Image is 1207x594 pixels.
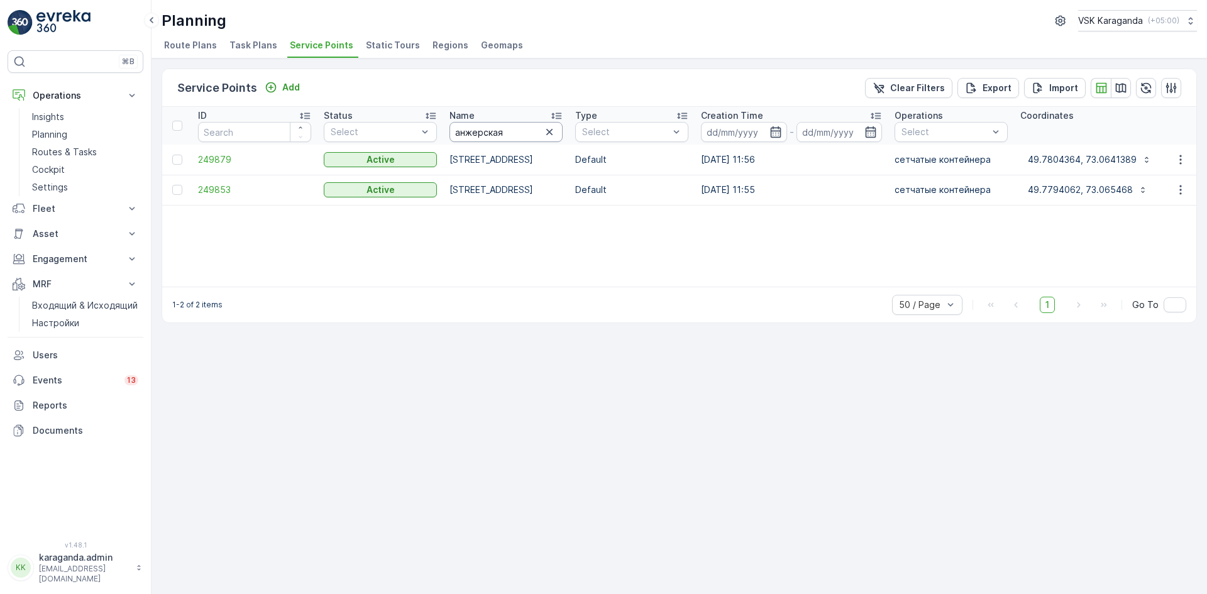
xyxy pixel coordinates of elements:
p: ID [198,109,207,122]
p: Type [575,109,597,122]
p: Active [367,184,395,196]
button: 49.7804364, 73.0641389 [1020,150,1159,170]
a: Documents [8,418,143,443]
p: Настройки [32,317,79,329]
div: Toggle Row Selected [172,185,182,195]
p: [EMAIL_ADDRESS][DOMAIN_NAME] [39,564,130,584]
p: Active [367,153,395,166]
p: VSK Karaganda [1078,14,1143,27]
button: Clear Filters [865,78,952,98]
p: Select [331,126,417,138]
a: Insights [27,108,143,126]
span: Regions [433,39,468,52]
p: Coordinates [1020,109,1074,122]
input: Search [198,122,311,142]
p: Operations [33,89,118,102]
p: Settings [32,181,68,194]
p: Users [33,349,138,361]
a: Настройки [27,314,143,332]
p: Insights [32,111,64,123]
p: 49.7804364, 73.0641389 [1028,153,1137,166]
button: Add [260,80,305,95]
p: Documents [33,424,138,437]
p: Operations [895,109,943,122]
p: Export [983,82,1011,94]
img: logo_light-DOdMpM7g.png [36,10,91,35]
p: Asset [33,228,118,240]
span: Geomaps [481,39,523,52]
p: Select [582,126,669,138]
div: Toggle Row Selected [172,155,182,165]
img: logo [8,10,33,35]
input: dd/mm/yyyy [701,122,787,142]
p: ⌘B [122,57,135,67]
p: Routes & Tasks [32,146,97,158]
span: Service Points [290,39,353,52]
p: Planning [162,11,226,31]
p: Cockpit [32,163,65,176]
a: 249853 [198,184,311,196]
button: Operations [8,83,143,108]
input: dd/mm/yyyy [796,122,883,142]
a: Cockpit [27,161,143,179]
p: Import [1049,82,1078,94]
p: Name [449,109,475,122]
p: Service Points [177,79,257,97]
td: Default [569,145,695,175]
a: Входящий & Исходящий [27,297,143,314]
p: - [790,124,794,140]
button: Asset [8,221,143,246]
p: 49.7794062, 73.065468 [1028,184,1133,196]
td: [DATE] 11:55 [695,175,888,205]
a: 249879 [198,153,311,166]
a: Users [8,343,143,368]
div: KK [11,558,31,578]
td: [STREET_ADDRESS] [443,175,569,205]
p: Add [282,81,300,94]
p: Planning [32,128,67,141]
p: Входящий & Исходящий [32,299,138,312]
a: Events13 [8,368,143,393]
button: Export [957,78,1019,98]
button: 49.7794062, 73.065468 [1020,180,1155,200]
button: Active [324,152,437,167]
p: Engagement [33,253,118,265]
p: Reports [33,399,138,412]
p: ( +05:00 ) [1148,16,1179,26]
span: v 1.48.1 [8,541,143,549]
p: karaganda.admin [39,551,130,564]
button: MRF [8,272,143,297]
span: Route Plans [164,39,217,52]
p: Status [324,109,353,122]
td: сетчатыe контейнера [888,145,1014,175]
button: Active [324,182,437,197]
td: сетчатыe контейнера [888,175,1014,205]
a: Reports [8,393,143,418]
td: Default [569,175,695,205]
span: Go To [1132,299,1159,311]
td: [STREET_ADDRESS] [443,145,569,175]
button: Engagement [8,246,143,272]
a: Planning [27,126,143,143]
p: Fleet [33,202,118,215]
td: [DATE] 11:56 [695,145,888,175]
button: VSK Karaganda(+05:00) [1078,10,1197,31]
p: Clear Filters [890,82,945,94]
button: KKkaraganda.admin[EMAIL_ADDRESS][DOMAIN_NAME] [8,551,143,584]
a: Settings [27,179,143,196]
p: 1-2 of 2 items [172,300,223,310]
span: Task Plans [229,39,277,52]
a: Routes & Tasks [27,143,143,161]
p: Events [33,374,117,387]
span: Static Tours [366,39,420,52]
span: 1 [1040,297,1055,313]
p: Creation Time [701,109,763,122]
p: MRF [33,278,118,290]
button: Fleet [8,196,143,221]
p: Select [901,126,988,138]
p: 13 [127,375,136,385]
button: Import [1024,78,1086,98]
input: Search [449,122,563,142]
